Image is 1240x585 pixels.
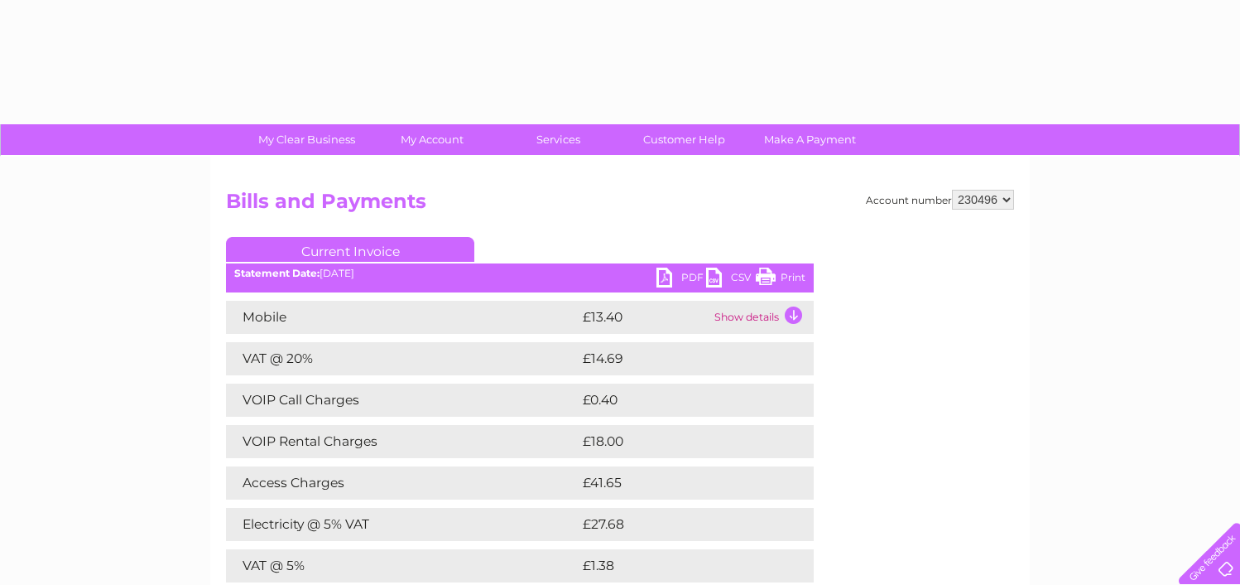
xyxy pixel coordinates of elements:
a: Current Invoice [226,237,474,262]
td: £27.68 [579,508,780,541]
a: Print [756,268,805,292]
td: £0.40 [579,384,776,417]
a: Customer Help [616,124,752,155]
td: £41.65 [579,467,779,500]
a: My Clear Business [238,124,375,155]
a: My Account [364,124,501,155]
td: VAT @ 5% [226,549,579,583]
a: PDF [656,268,706,292]
td: £1.38 [579,549,773,583]
a: CSV [706,268,756,292]
td: £14.69 [579,342,780,375]
a: Services [490,124,627,155]
td: VOIP Call Charges [226,384,579,417]
td: £13.40 [579,301,710,334]
h2: Bills and Payments [226,190,1014,221]
td: £18.00 [579,425,780,458]
td: VOIP Rental Charges [226,425,579,458]
td: VAT @ 20% [226,342,579,375]
td: Electricity @ 5% VAT [226,508,579,541]
div: [DATE] [226,268,814,279]
td: Access Charges [226,467,579,500]
a: Make A Payment [742,124,878,155]
b: Statement Date: [234,267,320,279]
td: Mobile [226,301,579,334]
td: Show details [710,301,814,334]
div: Account number [866,190,1014,210]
